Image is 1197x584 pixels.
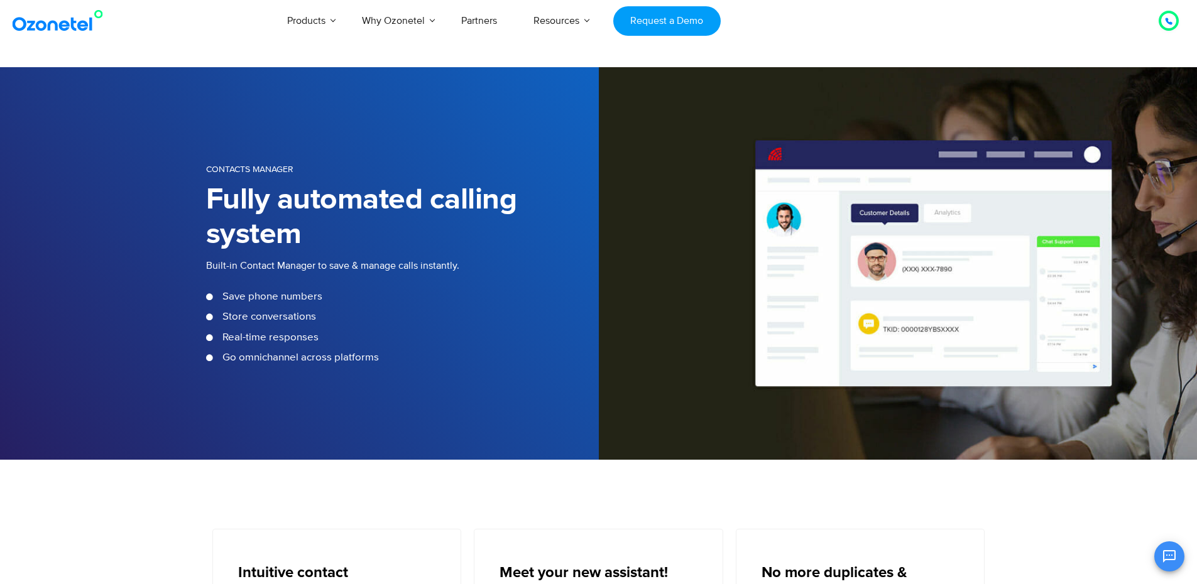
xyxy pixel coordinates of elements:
[219,330,319,346] span: Real-time responses
[206,164,293,175] span: Contacts Manager
[219,309,316,325] span: Store conversations
[500,564,697,582] h5: Meet your new assistant!
[219,350,379,366] span: Go omnichannel across platforms
[1154,541,1184,571] button: Open chat
[219,289,322,305] span: Save phone numbers
[613,6,721,36] a: Request a Demo
[206,183,599,252] h1: Fully automated calling system
[206,258,599,273] p: Built-in Contact Manager to save & manage calls instantly.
